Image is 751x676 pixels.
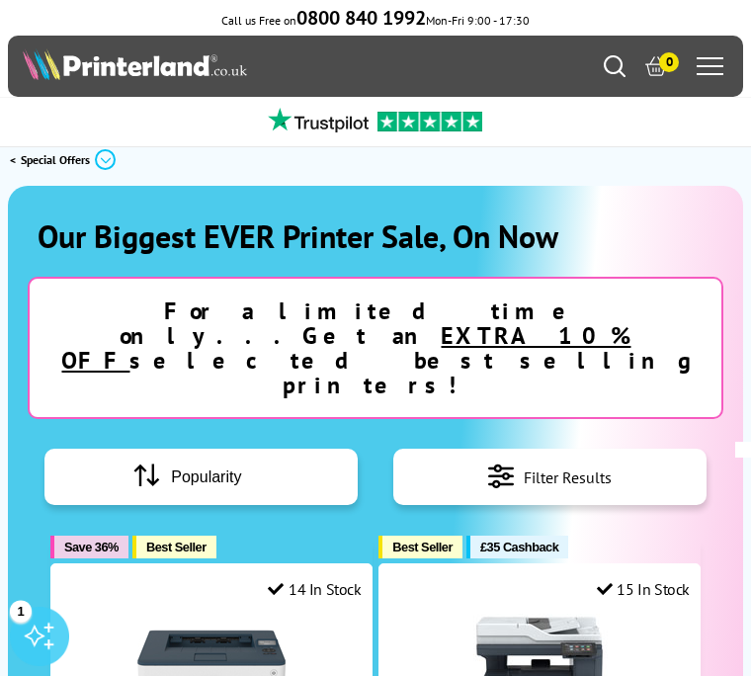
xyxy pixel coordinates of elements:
[296,5,426,31] b: 0800 840 1992
[50,536,128,558] button: Save 36%
[21,149,121,170] a: Special Offers
[466,536,568,558] button: £35 Cashback
[23,48,247,80] img: Printerland Logo
[604,55,626,77] a: Search
[21,149,90,170] span: Special Offers
[392,540,453,554] span: Best Seller
[377,112,482,131] img: trustpilot rating
[28,215,724,257] h1: Our Biggest EVER Printer Sale, On Now
[23,48,375,84] a: Printerland Logo
[132,536,216,558] button: Best Seller
[296,13,426,28] a: 0800 840 1992
[268,579,361,599] div: 14 In Stock
[645,55,667,77] a: 0
[480,540,558,554] span: £35 Cashback
[10,600,32,622] div: 1
[64,540,119,554] span: Save 36%
[146,540,207,554] span: Best Seller
[259,108,377,132] img: trustpilot rating
[378,536,462,558] button: Best Seller
[597,579,690,599] div: 15 In Stock
[659,52,679,72] span: 0
[524,464,612,490] span: Filter Results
